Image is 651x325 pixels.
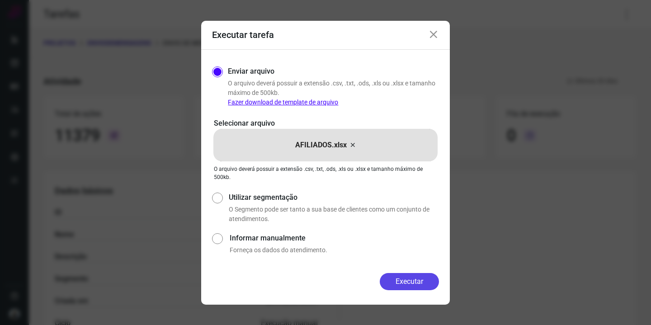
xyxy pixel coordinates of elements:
a: Fazer download de template de arquivo [228,99,338,106]
label: Informar manualmente [230,233,439,244]
p: Selecionar arquivo [214,118,437,129]
button: Executar [380,273,439,290]
h3: Executar tarefa [212,29,274,40]
p: O Segmento pode ser tanto a sua base de clientes como um conjunto de atendimentos. [229,205,439,224]
p: O arquivo deverá possuir a extensão .csv, .txt, .ods, .xls ou .xlsx e tamanho máximo de 500kb. [214,165,437,181]
p: Forneça os dados do atendimento. [230,245,439,255]
p: O arquivo deverá possuir a extensão .csv, .txt, .ods, .xls ou .xlsx e tamanho máximo de 500kb. [228,79,439,107]
label: Utilizar segmentação [229,192,439,203]
label: Enviar arquivo [228,66,274,77]
p: AFILIADOS.xlsx [295,140,347,151]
